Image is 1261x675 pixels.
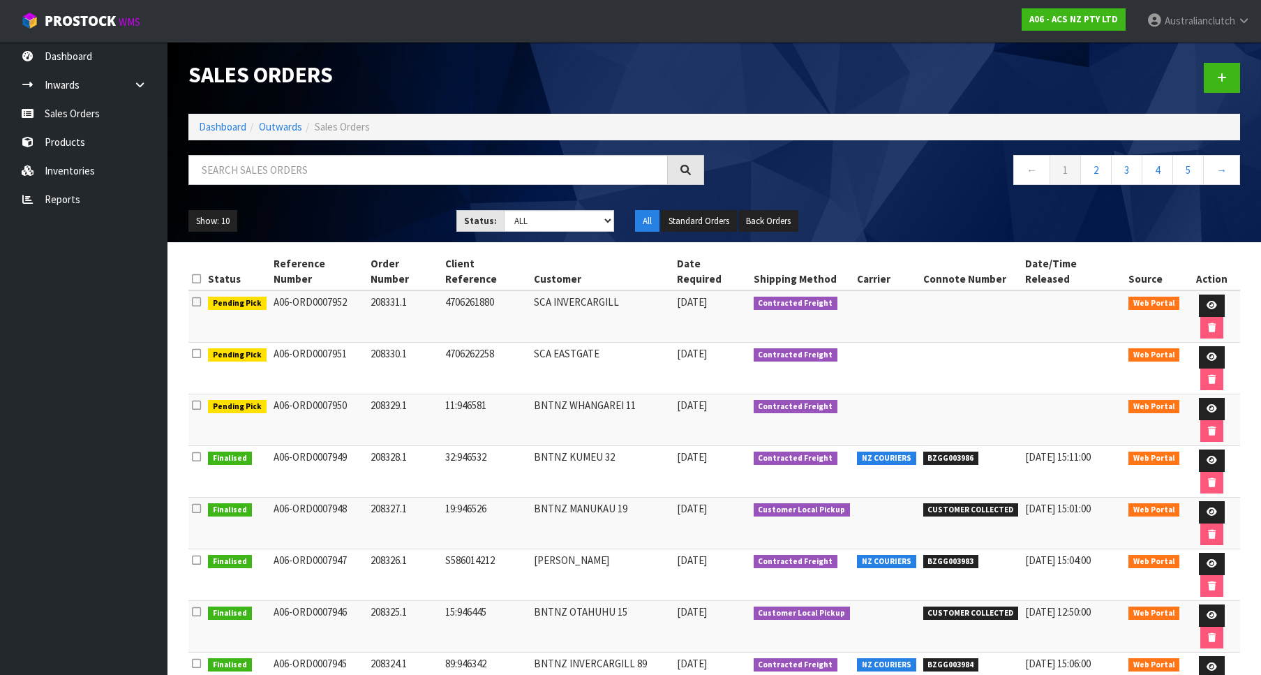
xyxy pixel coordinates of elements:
span: Pending Pick [208,348,267,362]
span: Contracted Freight [754,400,838,414]
td: 19:946526 [442,498,530,549]
td: 4706262258 [442,343,530,394]
span: Finalised [208,607,252,621]
span: Pending Pick [208,297,267,311]
td: A06-ORD0007947 [270,549,367,601]
input: Search sales orders [188,155,668,185]
span: Finalised [208,503,252,517]
span: Contracted Freight [754,555,838,569]
h1: Sales Orders [188,63,704,87]
td: 32:946532 [442,446,530,498]
span: [DATE] [677,605,707,618]
button: Back Orders [738,210,798,232]
th: Status [204,253,270,290]
td: BNTNZ OTAHUHU 15 [530,601,674,653]
span: CUSTOMER COLLECTED [923,503,1019,517]
span: [DATE] 15:06:00 [1025,657,1091,670]
small: WMS [119,15,140,29]
span: [DATE] 15:01:00 [1025,502,1091,515]
strong: A06 - ACS NZ PTY LTD [1029,13,1118,25]
td: A06-ORD0007948 [270,498,367,549]
td: 11:946581 [442,394,530,446]
span: Web Portal [1128,297,1180,311]
span: BZGG003984 [923,658,979,672]
span: [DATE] [677,295,707,309]
span: Finalised [208,452,252,466]
td: A06-ORD0007952 [270,290,367,343]
span: Web Portal [1128,348,1180,362]
th: Source [1125,253,1184,290]
td: BNTNZ WHANGAREI 11 [530,394,674,446]
td: BNTNZ KUMEU 32 [530,446,674,498]
td: A06-ORD0007951 [270,343,367,394]
strong: Status: [464,215,497,227]
span: BZGG003986 [923,452,979,466]
span: Pending Pick [208,400,267,414]
td: 208329.1 [367,394,442,446]
th: Order Number [367,253,442,290]
nav: Page navigation [725,155,1241,189]
span: Web Portal [1128,658,1180,672]
td: 208326.1 [367,549,442,601]
span: [DATE] 12:50:00 [1025,605,1091,618]
td: A06-ORD0007946 [270,601,367,653]
a: ← [1013,155,1050,185]
a: 4 [1142,155,1173,185]
span: [DATE] [677,502,707,515]
th: Shipping Method [750,253,854,290]
td: 208327.1 [367,498,442,549]
th: Date Required [673,253,749,290]
a: 2 [1080,155,1112,185]
td: SCA INVERCARGILL [530,290,674,343]
a: → [1203,155,1240,185]
td: SCA EASTGATE [530,343,674,394]
span: NZ COURIERS [857,555,916,569]
th: Action [1183,253,1240,290]
span: Customer Local Pickup [754,503,851,517]
th: Reference Number [270,253,367,290]
td: 208328.1 [367,446,442,498]
button: Standard Orders [661,210,737,232]
span: [DATE] [677,554,707,567]
span: Customer Local Pickup [754,607,851,621]
td: 208330.1 [367,343,442,394]
td: S586014212 [442,549,530,601]
th: Carrier [853,253,920,290]
span: Contracted Freight [754,297,838,311]
td: 208325.1 [367,601,442,653]
th: Date/Time Released [1022,253,1125,290]
span: Web Portal [1128,400,1180,414]
span: Contracted Freight [754,452,838,466]
span: NZ COURIERS [857,658,916,672]
span: ProStock [45,12,116,30]
button: All [635,210,659,232]
td: 4706261880 [442,290,530,343]
span: Web Portal [1128,555,1180,569]
span: Contracted Freight [754,658,838,672]
span: [DATE] 15:04:00 [1025,554,1091,567]
th: Connote Number [920,253,1022,290]
td: 208331.1 [367,290,442,343]
a: Dashboard [199,120,246,133]
button: Show: 10 [188,210,237,232]
span: Finalised [208,555,252,569]
td: 15:946445 [442,601,530,653]
span: CUSTOMER COLLECTED [923,607,1019,621]
span: [DATE] [677,399,707,412]
span: [DATE] [677,347,707,360]
th: Customer [530,253,674,290]
span: Contracted Freight [754,348,838,362]
a: 3 [1111,155,1142,185]
span: NZ COURIERS [857,452,916,466]
span: [DATE] 15:11:00 [1025,450,1091,463]
span: [DATE] [677,657,707,670]
td: [PERSON_NAME] [530,549,674,601]
span: Web Portal [1128,452,1180,466]
a: 1 [1050,155,1081,185]
span: Australianclutch [1165,14,1235,27]
span: BZGG003983 [923,555,979,569]
img: cube-alt.png [21,12,38,29]
span: [DATE] [677,450,707,463]
a: 5 [1172,155,1204,185]
td: BNTNZ MANUKAU 19 [530,498,674,549]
